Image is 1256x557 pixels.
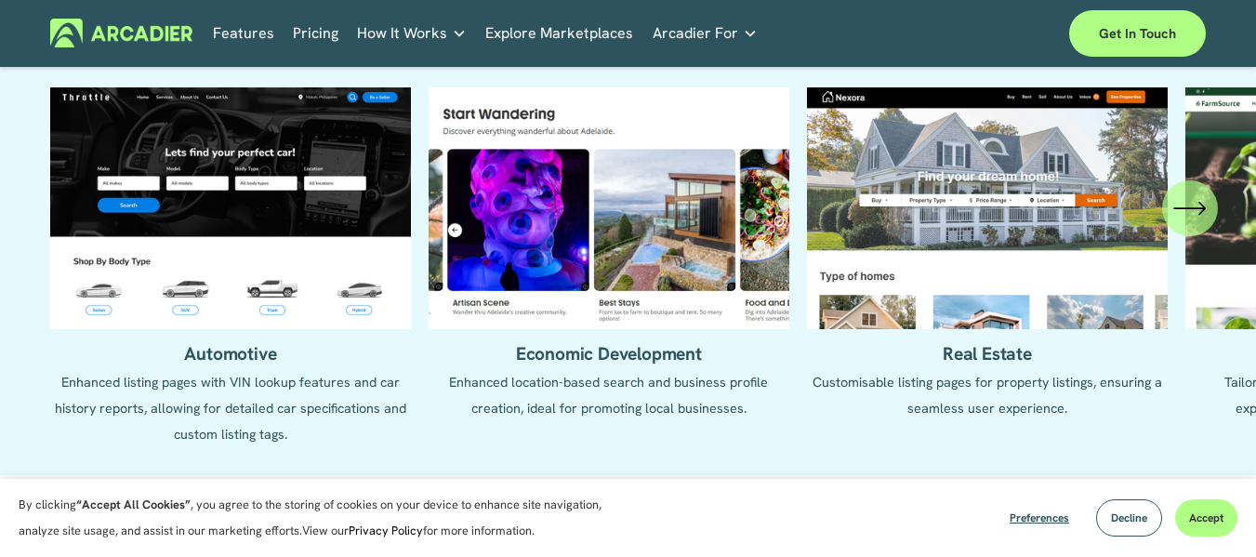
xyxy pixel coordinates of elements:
p: By clicking , you agree to the storing of cookies on your device to enhance site navigation, anal... [19,492,623,544]
span: Preferences [1010,511,1069,525]
button: Decline [1096,499,1162,537]
img: Arcadier [50,19,192,47]
iframe: Chat Widget [1163,468,1256,557]
a: folder dropdown [357,19,467,47]
span: Decline [1111,511,1147,525]
div: Widget de chat [1163,468,1256,557]
a: Privacy Policy [349,523,423,538]
a: Features [213,19,274,47]
a: Explore Marketplaces [485,19,633,47]
a: Pricing [293,19,338,47]
span: Arcadier For [653,20,738,46]
button: Preferences [996,499,1083,537]
button: Next [1162,180,1218,236]
a: Get in touch [1069,10,1206,57]
span: How It Works [357,20,447,46]
a: folder dropdown [653,19,758,47]
strong: “Accept All Cookies” [76,497,191,512]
